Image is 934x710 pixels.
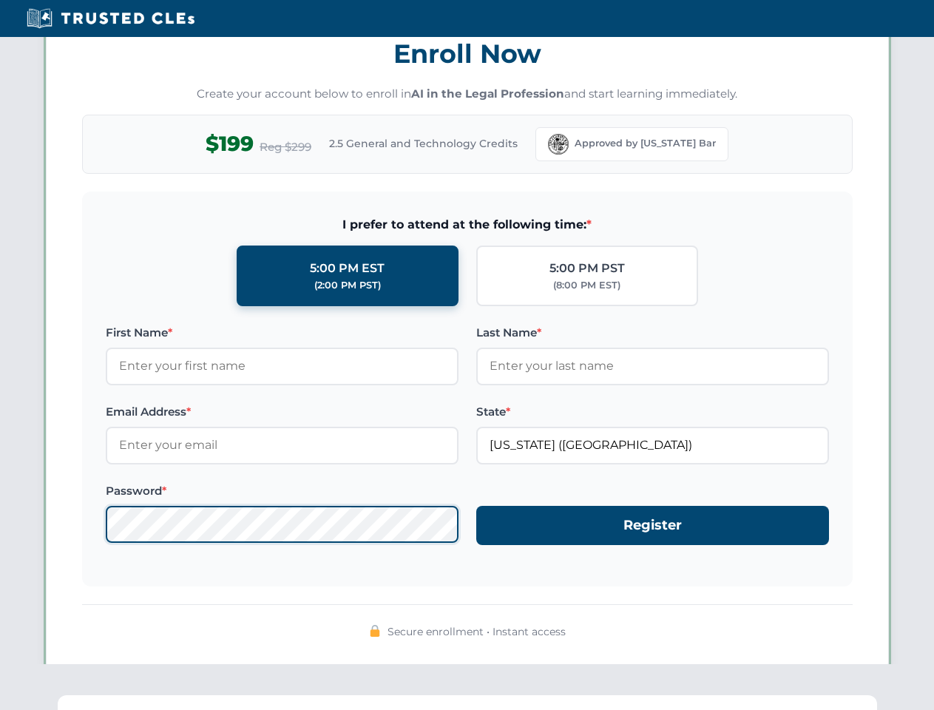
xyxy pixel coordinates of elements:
[575,136,716,151] span: Approved by [US_STATE] Bar
[82,30,853,77] h3: Enroll Now
[206,127,254,160] span: $199
[476,403,829,421] label: State
[106,403,458,421] label: Email Address
[22,7,199,30] img: Trusted CLEs
[106,215,829,234] span: I prefer to attend at the following time:
[106,482,458,500] label: Password
[476,324,829,342] label: Last Name
[329,135,518,152] span: 2.5 General and Technology Credits
[553,278,620,293] div: (8:00 PM EST)
[106,427,458,464] input: Enter your email
[549,259,625,278] div: 5:00 PM PST
[476,348,829,385] input: Enter your last name
[106,324,458,342] label: First Name
[369,625,381,637] img: 🔒
[476,427,829,464] input: Florida (FL)
[548,134,569,155] img: Florida Bar
[106,348,458,385] input: Enter your first name
[388,623,566,640] span: Secure enrollment • Instant access
[82,86,853,103] p: Create your account below to enroll in and start learning immediately.
[476,506,829,545] button: Register
[310,259,385,278] div: 5:00 PM EST
[411,87,564,101] strong: AI in the Legal Profession
[260,138,311,156] span: Reg $299
[314,278,381,293] div: (2:00 PM PST)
